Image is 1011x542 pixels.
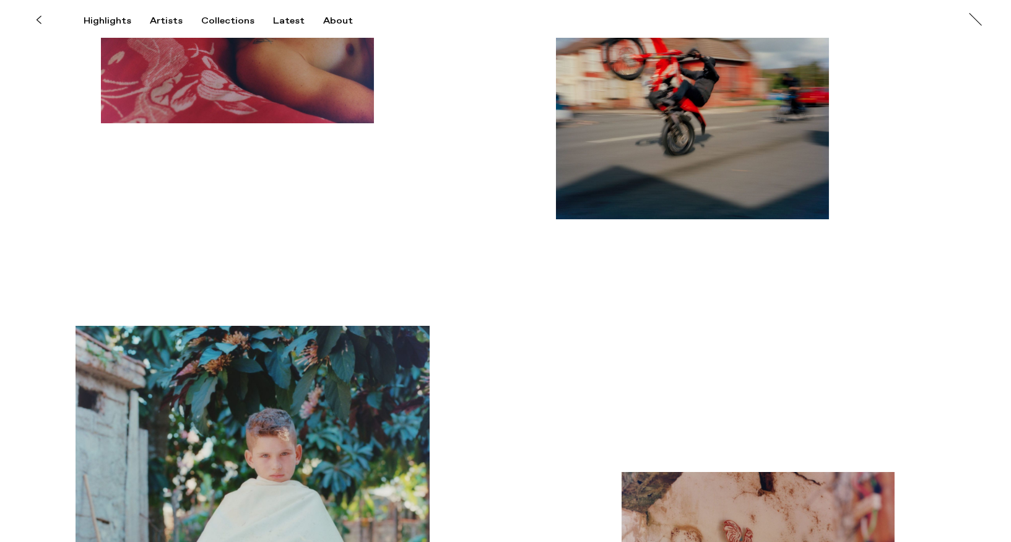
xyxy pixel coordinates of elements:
button: About [323,15,371,27]
div: Highlights [84,15,131,27]
div: Collections [201,15,254,27]
div: Latest [273,15,305,27]
button: Collections [201,15,273,27]
div: Artists [150,15,183,27]
button: Artists [150,15,201,27]
button: Latest [273,15,323,27]
button: Highlights [84,15,150,27]
div: About [323,15,353,27]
